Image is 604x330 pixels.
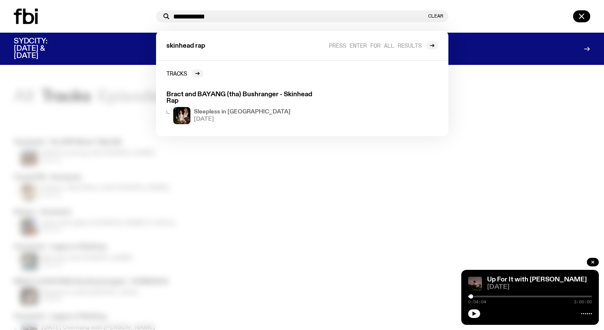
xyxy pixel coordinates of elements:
img: Marcus Whale is on the left, bent to his knees and arching back with a gleeful look his face He i... [173,107,190,124]
span: skinhead rap [166,43,205,49]
span: 0:04:04 [468,300,486,304]
a: Press enter for all results [329,41,438,50]
span: [DATE] [487,284,592,290]
span: [DATE] [194,116,291,122]
a: Bract and BAYANG (tha) Bushranger - Skinhead RapMarcus Whale is on the left, bent to his knees an... [163,88,328,128]
span: 3:00:00 [574,300,592,304]
h3: Bract and BAYANG (tha) Bushranger - Skinhead Rap [166,92,325,104]
a: Up For It with [PERSON_NAME] [487,276,587,283]
h3: SYDCITY: [DATE] & [DATE] [14,38,69,60]
span: Press enter for all results [329,42,422,49]
button: Clear [428,14,443,18]
a: Tracks [166,69,203,78]
h4: Sleepless in [GEOGRAPHIC_DATA] [194,109,291,115]
h2: Tracks [166,70,187,76]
